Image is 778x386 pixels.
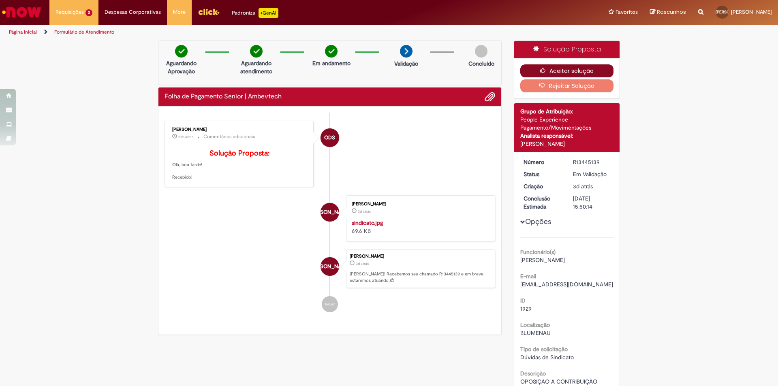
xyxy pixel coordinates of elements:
[520,305,532,312] span: 1929
[209,149,269,158] b: Solução Proposta:
[165,93,282,100] h2: Folha de Pagamento Senior | Ambevtech Histórico de tíquete
[573,158,611,166] div: R13445139
[514,41,620,58] div: Solução Proposta
[1,4,43,20] img: ServiceNow
[105,8,161,16] span: Despesas Corporativas
[394,60,418,68] p: Validação
[520,273,536,280] b: E-mail
[475,45,487,58] img: img-circle-grey.png
[352,219,487,235] div: 69.6 KB
[520,115,614,132] div: People Experience Pagamento/Movimentações
[520,248,556,256] b: Funcionário(s)
[9,29,37,35] a: Página inicial
[657,8,686,16] span: Rascunhos
[172,127,307,132] div: [PERSON_NAME]
[356,261,369,266] time: 25/08/2025 15:50:11
[650,9,686,16] a: Rascunhos
[358,209,371,214] time: 25/08/2025 15:50:37
[731,9,772,15] span: [PERSON_NAME]
[172,149,307,181] p: Olá, boa tarde! Recebido!
[356,261,369,266] span: 3d atrás
[573,194,611,211] div: [DATE] 15:50:14
[56,8,84,16] span: Requisições
[517,170,567,178] dt: Status
[162,59,201,75] p: Aguardando Aprovação
[616,8,638,16] span: Favoritos
[173,8,186,16] span: More
[573,183,593,190] time: 25/08/2025 15:50:11
[198,6,220,18] img: click_logo_yellow_360x200.png
[203,133,255,140] small: Comentários adicionais
[520,64,614,77] button: Aceitar solução
[520,107,614,115] div: Grupo de Atribuição:
[352,219,383,226] a: sindicato.jpg
[312,59,351,67] p: Em andamento
[573,170,611,178] div: Em Validação
[321,257,339,276] div: Jennyfer Araujo
[6,25,513,40] ul: Trilhas de página
[716,9,747,15] span: [PERSON_NAME]
[178,134,193,139] time: 26/08/2025 17:20:33
[352,202,487,207] div: [PERSON_NAME]
[309,203,350,222] span: [PERSON_NAME]
[259,8,278,18] p: +GenAi
[468,60,494,68] p: Concluído
[237,59,276,75] p: Aguardando atendimento
[517,158,567,166] dt: Número
[520,281,613,288] span: [EMAIL_ADDRESS][DOMAIN_NAME]
[232,8,278,18] div: Padroniza
[178,134,193,139] span: 23h atrás
[350,254,491,259] div: [PERSON_NAME]
[400,45,413,58] img: arrow-next.png
[324,128,335,147] span: ODS
[520,140,614,148] div: [PERSON_NAME]
[85,9,92,16] span: 2
[309,257,350,276] span: [PERSON_NAME]
[321,128,339,147] div: Osvaldo da Silva Neto
[325,45,338,58] img: check-circle-green.png
[520,256,565,264] span: [PERSON_NAME]
[573,183,593,190] span: 3d atrás
[517,182,567,190] dt: Criação
[350,271,491,284] p: [PERSON_NAME]! Recebemos seu chamado R13445139 e em breve estaremos atuando.
[520,321,550,328] b: Localização
[485,92,495,102] button: Adicionar anexos
[250,45,263,58] img: check-circle-green.png
[517,194,567,211] dt: Conclusão Estimada
[54,29,114,35] a: Formulário de Atendimento
[520,329,551,337] span: BLUMENAU
[520,370,546,377] b: Descrição
[573,182,611,190] div: 25/08/2025 15:50:11
[165,113,495,321] ul: Histórico de tíquete
[520,79,614,92] button: Rejeitar Solução
[520,354,574,361] span: Dúvidas de Sindicato
[358,209,371,214] span: 3d atrás
[175,45,188,58] img: check-circle-green.png
[520,132,614,140] div: Analista responsável:
[520,297,526,304] b: ID
[321,203,339,222] div: Jennyfer Araujo
[165,250,495,288] li: Jennyfer Araujo
[520,345,568,353] b: Tipo de solicitação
